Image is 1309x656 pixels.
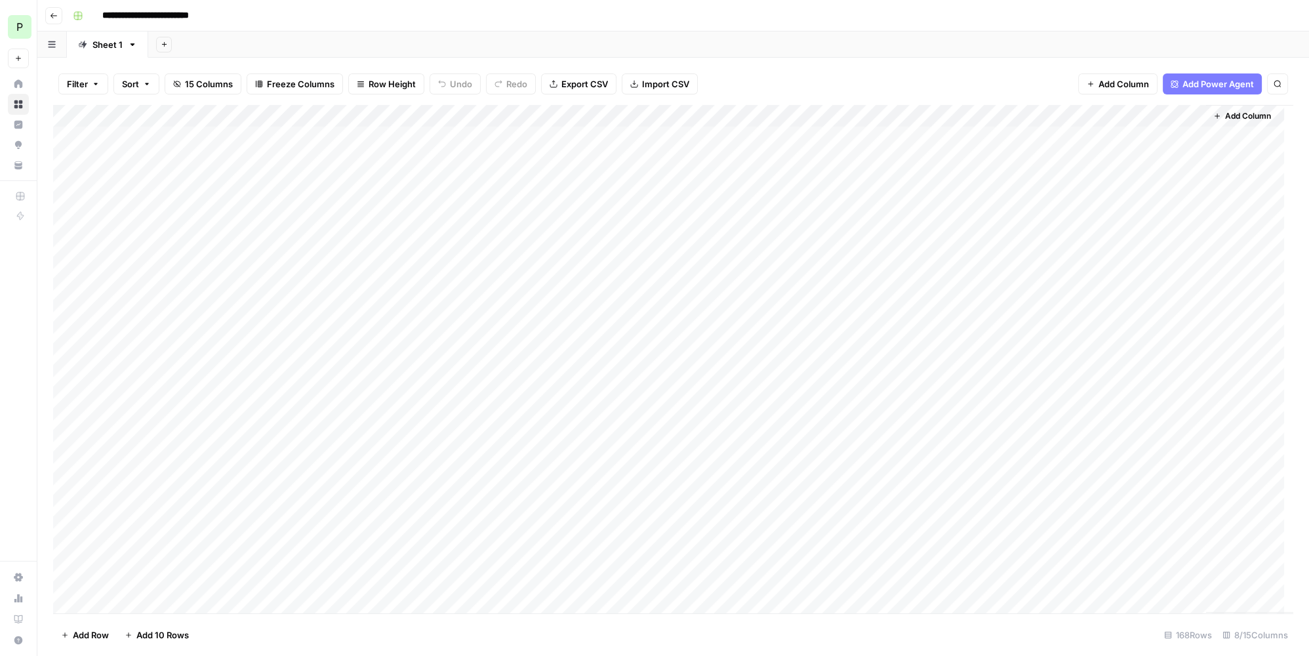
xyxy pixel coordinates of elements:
button: Export CSV [541,73,616,94]
a: Sheet 1 [67,31,148,58]
div: Sheet 1 [92,38,123,51]
span: Export CSV [561,77,608,91]
button: Help + Support [8,630,29,651]
a: Your Data [8,155,29,176]
a: Opportunities [8,134,29,155]
span: Add 10 Rows [136,628,189,642]
div: 168 Rows [1159,625,1217,646]
button: Undo [430,73,481,94]
span: Add Column [1098,77,1149,91]
a: Usage [8,588,29,609]
a: Browse [8,94,29,115]
button: Filter [58,73,108,94]
button: Add Column [1208,108,1276,125]
a: Insights [8,114,29,135]
a: Settings [8,567,29,588]
span: Add Column [1225,110,1271,122]
button: Add Row [53,625,117,646]
button: Workspace: Paragon [8,10,29,43]
a: Home [8,73,29,94]
span: Sort [122,77,139,91]
span: Undo [450,77,472,91]
button: Row Height [348,73,424,94]
span: Redo [506,77,527,91]
span: Add Power Agent [1182,77,1254,91]
span: Freeze Columns [267,77,334,91]
button: Add Column [1078,73,1158,94]
span: P [16,19,23,35]
span: Import CSV [642,77,689,91]
div: 8/15 Columns [1217,625,1293,646]
button: 15 Columns [165,73,241,94]
span: Row Height [369,77,416,91]
span: Filter [67,77,88,91]
button: Add Power Agent [1163,73,1262,94]
button: Redo [486,73,536,94]
button: Add 10 Rows [117,625,197,646]
button: Import CSV [622,73,698,94]
button: Sort [113,73,159,94]
button: Freeze Columns [247,73,343,94]
span: Add Row [73,628,109,642]
span: 15 Columns [185,77,233,91]
a: Learning Hub [8,609,29,630]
